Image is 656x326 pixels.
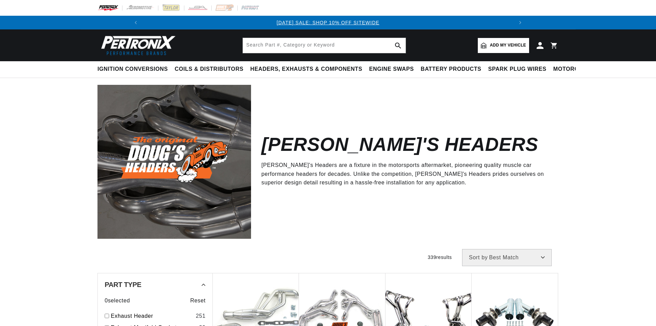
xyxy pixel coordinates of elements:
[143,19,514,26] div: Announcement
[462,249,552,266] select: Sort by
[247,61,366,77] summary: Headers, Exhausts & Components
[513,16,527,29] button: Translation missing: en.sections.announcements.next_announcement
[485,61,550,77] summary: Spark Plug Wires
[97,34,176,57] img: Pertronix
[478,38,529,53] a: Add my vehicle
[469,255,488,260] span: Sort by
[490,42,526,49] span: Add my vehicle
[105,296,130,305] span: 0 selected
[129,16,143,29] button: Translation missing: en.sections.announcements.previous_announcement
[97,61,171,77] summary: Ignition Conversions
[550,61,598,77] summary: Motorcycle
[553,66,594,73] span: Motorcycle
[428,255,452,260] span: 339 results
[111,312,193,321] a: Exhaust Header
[250,66,362,73] span: Headers, Exhausts & Components
[421,66,481,73] span: Battery Products
[391,38,406,53] button: search button
[417,61,485,77] summary: Battery Products
[277,20,379,25] a: [DATE] SALE: SHOP 10% OFF SITEWIDE
[196,312,206,321] div: 251
[175,66,244,73] span: Coils & Distributors
[261,161,548,187] p: [PERSON_NAME]'s Headers are a fixture in the motorsports aftermarket, pioneering quality muscle c...
[97,66,168,73] span: Ignition Conversions
[171,61,247,77] summary: Coils & Distributors
[366,61,417,77] summary: Engine Swaps
[105,281,141,288] span: Part Type
[369,66,414,73] span: Engine Swaps
[80,16,576,29] slideshow-component: Translation missing: en.sections.announcements.announcement_bar
[261,136,538,153] h2: [PERSON_NAME]'s Headers
[97,85,251,238] img: Doug's Headers
[143,19,514,26] div: 1 of 3
[190,296,206,305] span: Reset
[488,66,546,73] span: Spark Plug Wires
[243,38,406,53] input: Search Part #, Category or Keyword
